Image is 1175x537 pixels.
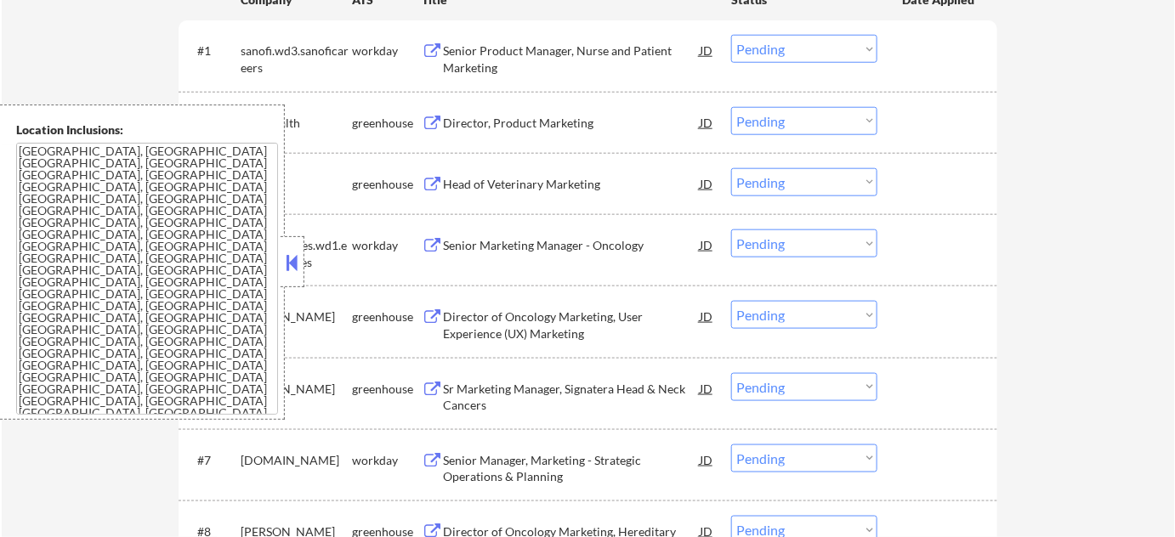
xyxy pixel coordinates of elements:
[698,168,715,199] div: JD
[698,107,715,138] div: JD
[241,452,352,469] div: [DOMAIN_NAME]
[443,308,700,342] div: Director of Oncology Marketing, User Experience (UX) Marketing
[443,452,700,485] div: Senior Manager, Marketing - Strategic Operations & Planning
[698,35,715,65] div: JD
[197,452,227,469] div: #7
[352,308,422,325] div: greenhouse
[197,42,227,59] div: #1
[352,381,422,398] div: greenhouse
[698,229,715,260] div: JD
[443,237,700,254] div: Senior Marketing Manager - Oncology
[352,237,422,254] div: workday
[241,42,352,76] div: sanofi.wd3.sanoficareers
[443,42,700,76] div: Senior Product Manager, Nurse and Patient Marketing
[698,301,715,331] div: JD
[352,42,422,59] div: workday
[352,176,422,193] div: greenhouse
[698,444,715,475] div: JD
[443,176,700,193] div: Head of Veterinary Marketing
[698,373,715,404] div: JD
[352,115,422,132] div: greenhouse
[352,452,422,469] div: workday
[443,381,700,414] div: Sr Marketing Manager, Signatera Head & Neck Cancers
[443,115,700,132] div: Director, Product Marketing
[16,122,278,138] div: Location Inclusions:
